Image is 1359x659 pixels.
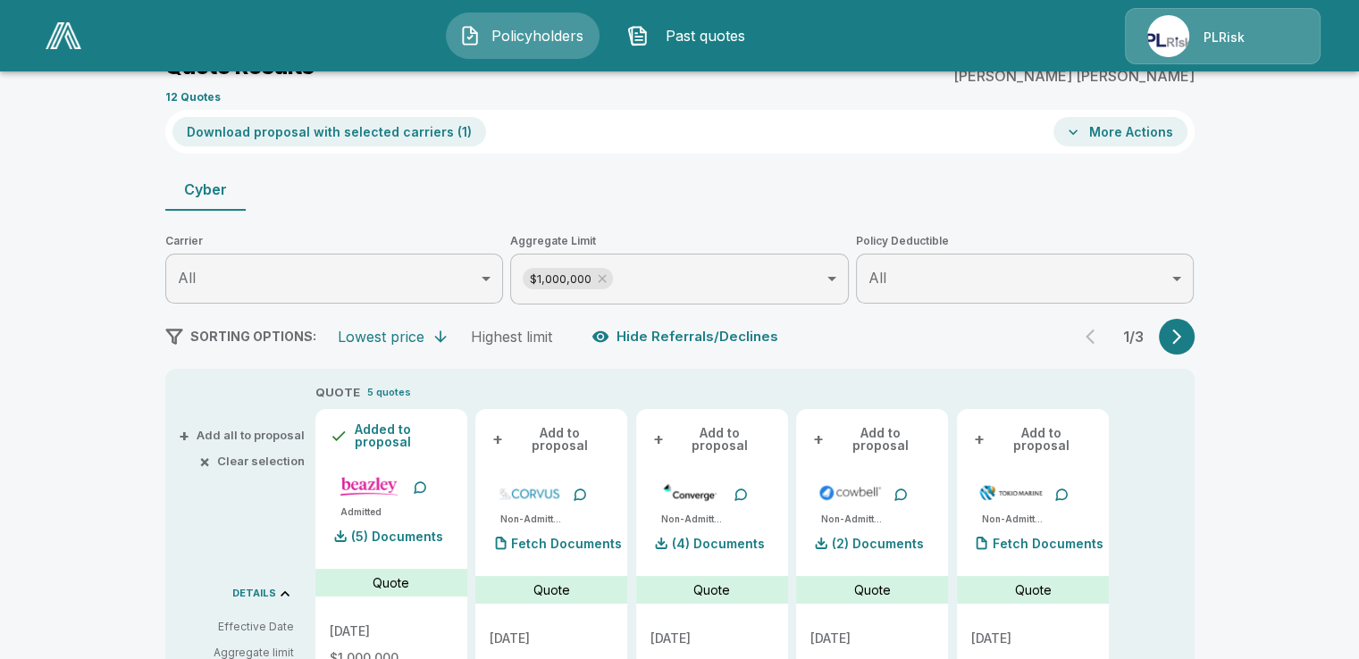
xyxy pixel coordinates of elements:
[813,433,824,446] span: +
[627,25,649,46] img: Past quotes Icon
[355,423,453,448] p: Added to proposal
[178,269,196,287] span: All
[653,433,664,446] span: +
[810,423,934,455] button: +Add to proposal
[172,117,486,146] button: Download proposal with selected carriers (1)
[182,430,305,441] button: +Add all to proposal
[1116,329,1152,344] p: 1 / 3
[340,505,382,519] p: Admitted
[351,530,443,543] p: (5) Documents
[533,580,570,599] p: Quote
[868,269,886,287] span: All
[165,56,315,78] p: Quote Results
[856,232,1195,250] span: Policy Deductible
[446,13,600,59] button: Policyholders IconPolicyholders
[459,25,481,46] img: Policyholders Icon
[373,573,409,592] p: Quote
[978,480,1044,506] img: tmhcccyber
[1053,117,1187,146] button: More Actions
[810,632,934,645] p: [DATE]
[330,625,453,638] p: [DATE]
[165,92,221,103] p: 12 Quotes
[338,328,424,346] div: Lowest price
[971,632,1095,645] p: [DATE]
[490,632,613,645] p: [DATE]
[315,384,360,402] p: QUOTE
[974,433,985,446] span: +
[492,433,503,446] span: +
[971,423,1095,455] button: +Add to proposal
[993,538,1103,550] p: Fetch Documents
[854,580,891,599] p: Quote
[656,25,754,46] span: Past quotes
[490,423,613,455] button: +Add to proposal
[190,329,316,344] span: SORTING OPTIONS:
[46,22,81,49] img: AA Logo
[588,320,785,354] button: Hide Referrals/Declines
[523,268,613,289] div: $1,000,000
[650,632,774,645] p: [DATE]
[165,232,504,250] span: Carrier
[500,513,563,526] p: Non-Admitted
[661,513,724,526] p: Non-Admitted
[488,25,586,46] span: Policyholders
[179,430,189,441] span: +
[650,423,774,455] button: +Add to proposal
[1014,580,1051,599] p: Quote
[511,538,622,550] p: Fetch Documents
[199,455,210,467] span: ×
[982,513,1044,526] p: Non-Admitted
[953,69,1195,83] p: [PERSON_NAME] [PERSON_NAME]
[180,619,294,635] p: Effective Date
[367,385,411,400] p: 5 quotes
[832,538,924,550] p: (2) Documents
[165,168,246,211] button: Cyber
[337,472,402,499] img: beazleycyber
[471,328,552,346] div: Highest limit
[658,480,723,506] img: convergecybersurplus
[818,480,883,506] img: cowbellp250
[821,513,884,526] p: Non-Admitted
[672,538,765,550] p: (4) Documents
[232,588,276,598] p: DETAILS
[614,13,768,59] button: Past quotes IconPast quotes
[203,455,305,467] button: ×Clear selection
[497,480,562,506] img: corvuscybersurplus
[523,269,599,289] span: $1,000,000
[510,232,849,250] span: Aggregate Limit
[693,580,730,599] p: Quote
